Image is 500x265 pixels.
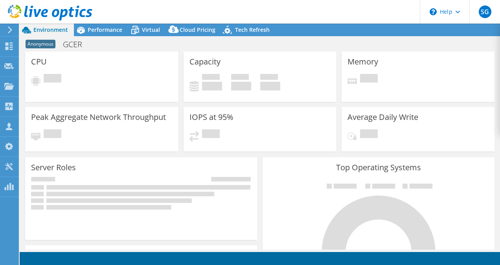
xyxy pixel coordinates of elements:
span: Environment [33,26,68,33]
h3: Peak Aggregate Network Throughput [31,113,166,121]
span: Free [231,74,249,82]
h3: Average Daily Write [347,113,418,121]
span: Anonymous [26,40,55,48]
span: Pending [44,129,61,140]
svg: \n [430,8,437,15]
h3: Server Roles [31,163,76,172]
span: Used [202,74,220,82]
h3: IOPS at 95% [189,113,233,121]
span: Tech Refresh [235,26,270,33]
span: Performance [88,26,122,33]
h4: 0 GiB [202,82,222,90]
span: Cloud Pricing [180,26,215,33]
span: Pending [202,129,220,140]
span: SG [479,6,491,18]
span: Pending [360,74,378,85]
h3: Capacity [189,57,221,66]
span: Total [260,74,278,82]
span: Pending [360,129,378,140]
h3: Top Operating Systems [268,163,489,172]
span: Pending [44,74,61,85]
h3: Memory [347,57,378,66]
span: Virtual [142,26,160,33]
h4: 0 GiB [260,82,280,90]
h1: GCER [59,40,94,49]
h4: 0 GiB [231,82,251,90]
h3: CPU [31,57,47,66]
